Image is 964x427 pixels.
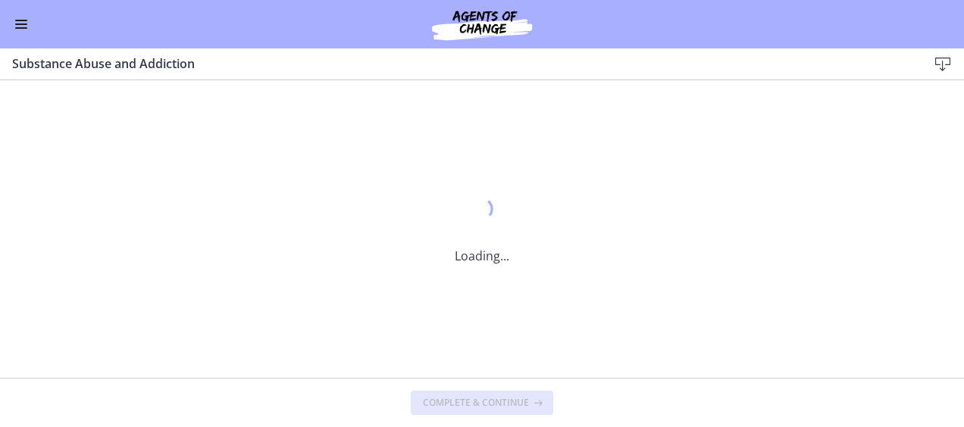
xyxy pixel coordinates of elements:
button: Enable menu [12,15,30,33]
p: Loading... [455,247,509,265]
span: Complete & continue [423,397,529,409]
button: Complete & continue [411,391,553,415]
h3: Substance Abuse and Addiction [12,55,903,73]
img: Agents of Change Social Work Test Prep [391,6,573,42]
div: 1 [455,194,509,229]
